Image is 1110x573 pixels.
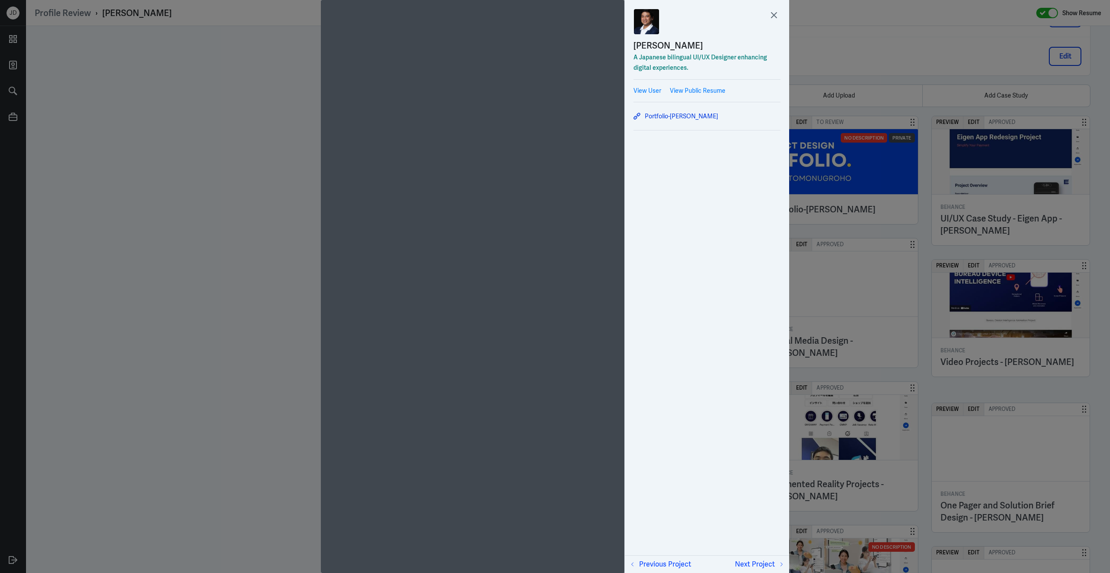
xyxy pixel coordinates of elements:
a: [PERSON_NAME] [633,39,780,52]
button: Previous Project [628,559,691,570]
img: Indra Pratomonugroho [633,9,659,35]
a: Portfolio-[PERSON_NAME] [633,111,780,121]
a: View User [633,86,661,95]
a: View Public Resume [670,86,725,95]
div: A Japanese bilingual UI/UX Designer enhancing digital experiences. [633,52,780,73]
div: [PERSON_NAME] [633,39,703,52]
button: Next Project [735,559,786,570]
